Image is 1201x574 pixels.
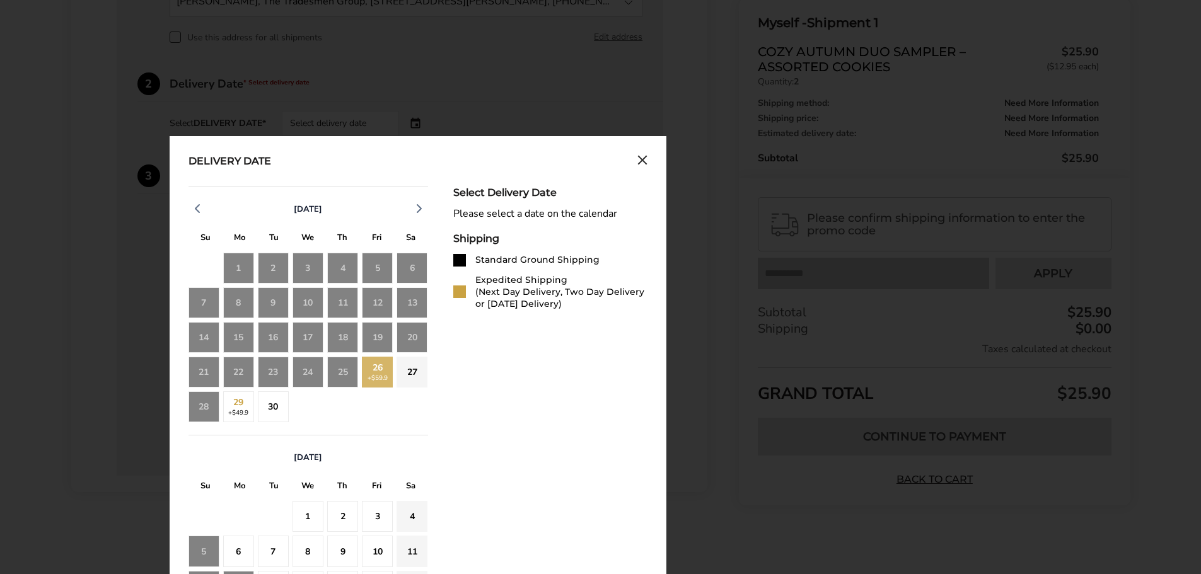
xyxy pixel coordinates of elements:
[453,187,647,198] div: Select Delivery Date
[325,229,359,249] div: T
[189,155,271,169] div: Delivery Date
[453,208,647,220] div: Please select a date on the calendar
[223,229,257,249] div: M
[257,229,291,249] div: T
[475,254,600,266] div: Standard Ground Shipping
[289,204,327,215] button: [DATE]
[393,229,427,249] div: S
[359,478,393,497] div: F
[294,452,322,463] span: [DATE]
[637,155,647,169] button: Close calendar
[453,232,647,244] div: Shipping
[291,478,325,497] div: W
[475,274,647,310] div: Expedited Shipping (Next Day Delivery, Two Day Delivery or [DATE] Delivery)
[189,229,223,249] div: S
[359,229,393,249] div: F
[223,478,257,497] div: M
[325,478,359,497] div: T
[189,478,223,497] div: S
[294,204,322,215] span: [DATE]
[393,478,427,497] div: S
[289,452,327,463] button: [DATE]
[257,478,291,497] div: T
[291,229,325,249] div: W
